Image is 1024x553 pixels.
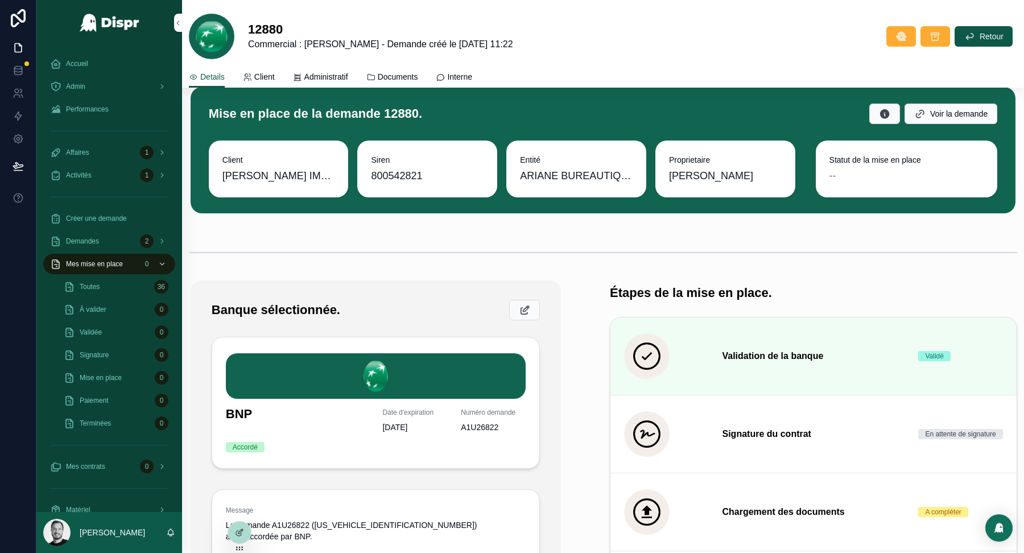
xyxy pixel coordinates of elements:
[222,168,335,184] span: [PERSON_NAME] IMMOBILIER
[243,67,275,89] a: Client
[226,519,526,542] span: La demande A1U26822 ([US_VEHICLE_IDENTIFICATION_NUMBER]) a été accordée par BNP.
[36,46,182,512] div: scrollable content
[57,345,175,365] a: Signature0
[140,146,154,159] div: 1
[66,171,92,180] span: Activités
[57,276,175,297] a: Toutes36
[610,285,772,301] h1: Étapes de la mise en place.
[155,348,168,362] div: 0
[66,237,99,246] span: Demandes
[233,442,258,452] div: Accordé
[43,231,175,251] a: Demandes2
[209,106,422,122] h1: Mise en place de la demande 12880.
[140,168,154,182] div: 1
[80,527,145,538] p: [PERSON_NAME]
[382,408,447,417] span: Date d'expiration
[925,351,943,361] div: Validé
[925,429,996,439] div: En attente de signature
[66,82,85,91] span: Admin
[57,322,175,342] a: Validée0
[461,422,526,433] span: A1U26822
[155,394,168,407] div: 0
[66,259,123,269] span: Mes mise en place
[722,505,905,519] h3: Chargement des documents
[80,350,109,360] span: Signature
[57,299,175,320] a: À valider0
[980,31,1004,42] span: Retour
[829,154,984,166] span: Statut de la mise en place
[43,142,175,163] a: Affaires1
[382,422,447,433] span: [DATE]
[43,99,175,119] a: Performances
[304,71,348,82] span: Administratif
[140,460,154,473] div: 0
[66,148,89,157] span: Affaires
[248,22,513,38] h1: 12880
[520,168,633,184] span: ARIANE BUREAUTIQUE
[226,506,526,515] span: Message
[226,353,526,399] img: BNP.png
[155,371,168,385] div: 0
[226,408,369,425] h1: BNP
[66,59,88,68] span: Accueil
[66,105,109,114] span: Performances
[378,71,418,82] span: Documents
[200,71,225,82] span: Details
[371,154,484,166] span: Siren
[43,165,175,185] a: Activités1
[57,413,175,434] a: Terminées0
[80,373,122,382] span: Mise en place
[985,514,1013,542] div: Open Intercom Messenger
[930,108,988,119] span: Voir la demande
[189,67,225,88] a: Details
[925,507,961,517] div: A compléter
[79,14,140,32] img: App logo
[254,71,275,82] span: Client
[155,303,168,316] div: 0
[371,168,484,184] span: 800542821
[520,154,633,166] span: Entité
[293,67,348,89] a: Administratif
[66,462,105,471] span: Mes contrats
[140,257,154,271] div: 0
[43,500,175,520] a: Matériel
[955,26,1013,47] button: Retour
[722,349,905,363] h3: Validation de la banque
[212,302,340,318] h1: Banque sélectionnée.
[366,67,418,89] a: Documents
[154,280,168,294] div: 36
[66,505,90,514] span: Matériel
[80,396,109,405] span: Paiement
[436,67,472,89] a: Interne
[222,154,335,166] span: Client
[248,38,513,51] span: Commercial : [PERSON_NAME] - Demande créé le [DATE] 11:22
[669,154,782,166] span: Proprietaire
[829,168,836,184] span: --
[155,416,168,430] div: 0
[447,71,472,82] span: Interne
[461,408,526,417] span: Numéro demande
[669,168,753,184] span: [PERSON_NAME]
[722,427,905,441] h3: Signature du contrat
[140,234,154,248] div: 2
[80,328,102,337] span: Validée
[80,305,106,314] span: À valider
[43,456,175,477] a: Mes contrats0
[43,208,175,229] a: Créer une demande
[155,325,168,339] div: 0
[57,390,175,411] a: Paiement0
[43,53,175,74] a: Accueil
[43,254,175,274] a: Mes mise en place0
[57,368,175,388] a: Mise en place0
[80,419,111,428] span: Terminées
[80,282,100,291] span: Toutes
[43,76,175,97] a: Admin
[905,104,997,124] button: Voir la demande
[66,214,127,223] span: Créer une demande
